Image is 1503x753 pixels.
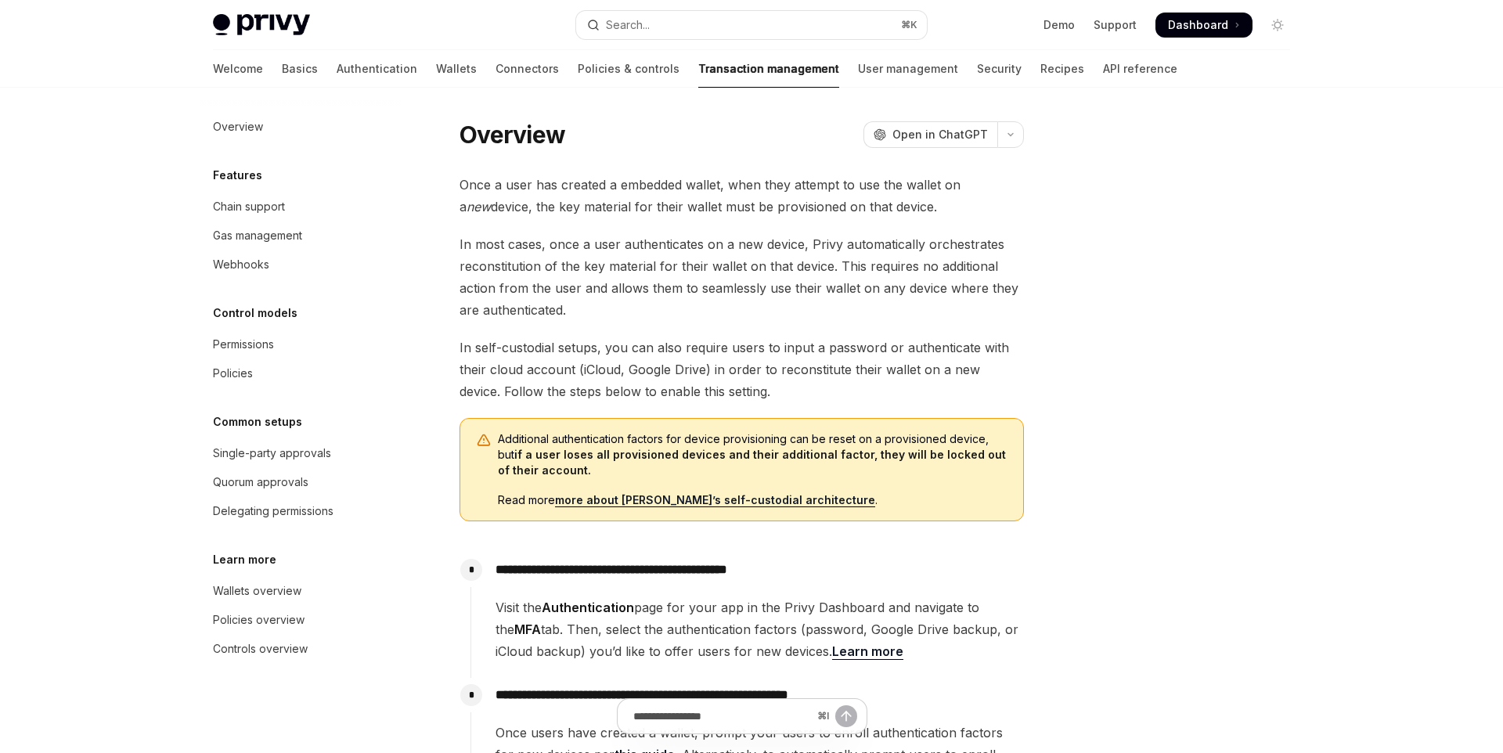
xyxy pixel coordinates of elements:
[200,497,401,525] a: Delegating permissions
[213,197,285,216] div: Chain support
[496,50,559,88] a: Connectors
[476,433,492,449] svg: Warning
[858,50,958,88] a: User management
[436,50,477,88] a: Wallets
[460,174,1024,218] span: Once a user has created a embedded wallet, when they attempt to use the wallet on a device, the k...
[578,50,679,88] a: Policies & controls
[213,413,302,431] h5: Common setups
[633,699,811,733] input: Ask a question...
[1103,50,1177,88] a: API reference
[1043,17,1075,33] a: Demo
[542,600,634,615] strong: Authentication
[282,50,318,88] a: Basics
[892,127,988,142] span: Open in ChatGPT
[460,233,1024,321] span: In most cases, once a user authenticates on a new device, Privy automatically orchestrates recons...
[213,444,331,463] div: Single-party approvals
[200,359,401,387] a: Policies
[832,643,903,660] a: Learn more
[200,193,401,221] a: Chain support
[1265,13,1290,38] button: Toggle dark mode
[698,50,839,88] a: Transaction management
[200,330,401,358] a: Permissions
[213,117,263,136] div: Overview
[1168,17,1228,33] span: Dashboard
[835,705,857,727] button: Send message
[213,304,297,322] h5: Control models
[200,222,401,250] a: Gas management
[1094,17,1137,33] a: Support
[200,577,401,605] a: Wallets overview
[200,606,401,634] a: Policies overview
[213,255,269,274] div: Webhooks
[337,50,417,88] a: Authentication
[1155,13,1252,38] a: Dashboard
[213,364,253,383] div: Policies
[213,14,310,36] img: light logo
[200,113,401,141] a: Overview
[460,337,1024,402] span: In self-custodial setups, you can also require users to input a password or authenticate with the...
[576,11,927,39] button: Open search
[200,468,401,496] a: Quorum approvals
[213,473,308,492] div: Quorum approvals
[863,121,997,148] button: Open in ChatGPT
[213,226,302,245] div: Gas management
[213,50,263,88] a: Welcome
[901,19,917,31] span: ⌘ K
[498,448,1006,477] strong: if a user loses all provisioned devices and their additional factor, they will be locked out of t...
[460,121,565,149] h1: Overview
[498,492,1007,508] span: Read more .
[606,16,650,34] div: Search...
[498,431,1007,478] span: Additional authentication factors for device provisioning can be reset on a provisioned device, but
[496,596,1023,662] span: Visit the page for your app in the Privy Dashboard and navigate to the tab. Then, select the auth...
[213,640,308,658] div: Controls overview
[213,582,301,600] div: Wallets overview
[213,611,305,629] div: Policies overview
[555,493,875,507] a: more about [PERSON_NAME]’s self-custodial architecture
[1040,50,1084,88] a: Recipes
[977,50,1022,88] a: Security
[514,621,541,637] strong: MFA
[200,250,401,279] a: Webhooks
[213,502,333,521] div: Delegating permissions
[200,439,401,467] a: Single-party approvals
[467,199,491,214] em: new
[213,550,276,569] h5: Learn more
[200,635,401,663] a: Controls overview
[213,166,262,185] h5: Features
[213,335,274,354] div: Permissions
